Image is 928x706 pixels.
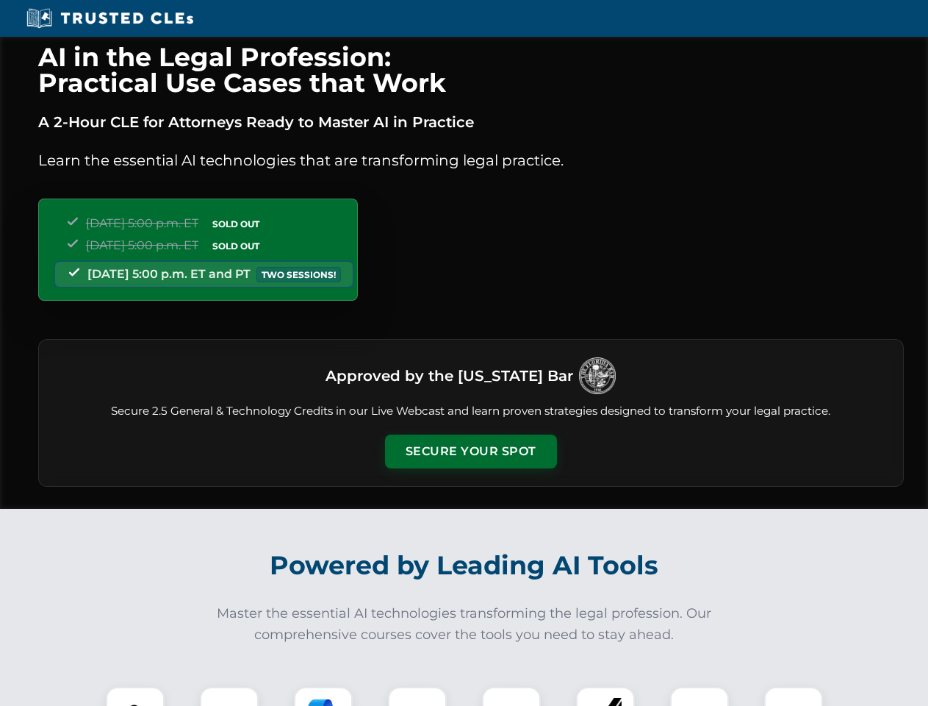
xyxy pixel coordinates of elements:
span: [DATE] 5:00 p.m. ET [86,238,198,252]
h1: AI in the Legal Profession: Practical Use Cases that Work [38,44,904,96]
button: Secure Your Spot [385,435,557,468]
img: Trusted CLEs [22,7,198,29]
span: SOLD OUT [207,216,265,232]
p: Master the essential AI technologies transforming the legal profession. Our comprehensive courses... [207,603,722,646]
img: Logo [579,357,616,394]
span: SOLD OUT [207,238,265,254]
span: [DATE] 5:00 p.m. ET [86,216,198,230]
p: Learn the essential AI technologies that are transforming legal practice. [38,149,904,172]
p: A 2-Hour CLE for Attorneys Ready to Master AI in Practice [38,110,904,134]
h2: Powered by Leading AI Tools [57,540,871,591]
h3: Approved by the [US_STATE] Bar [325,363,573,389]
p: Secure 2.5 General & Technology Credits in our Live Webcast and learn proven strategies designed ... [57,403,885,420]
